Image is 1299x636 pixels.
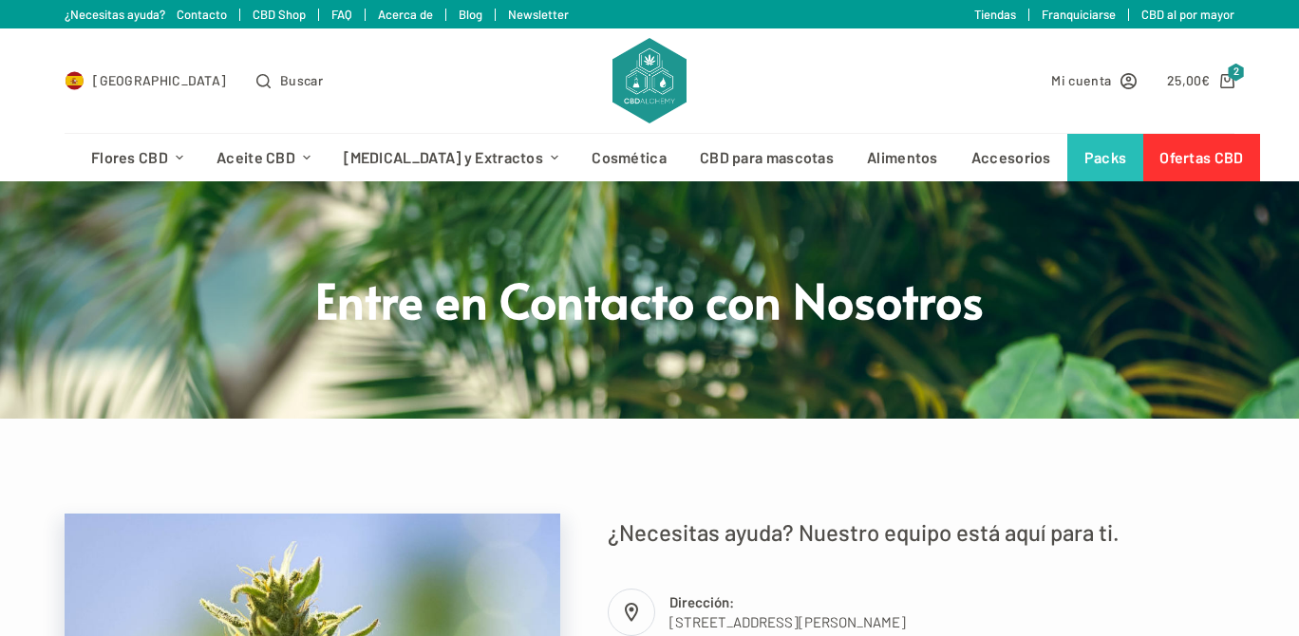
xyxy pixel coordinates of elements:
bdi: 25,00 [1167,72,1211,88]
span: Dirección: [669,592,1186,612]
a: CBD al por mayor [1141,7,1234,22]
span: [GEOGRAPHIC_DATA] [93,69,226,91]
a: Alimentos [851,134,955,181]
a: Newsletter [508,7,569,22]
span: € [1201,72,1210,88]
button: Abrir formulario de búsqueda [256,69,323,91]
p: ¿Necesitas ayuda? Nuestro equipo está aquí para ti. [608,514,1186,552]
a: CBD Shop [253,7,306,22]
nav: Menú de cabecera [74,134,1224,181]
img: ES Flag [65,71,84,90]
a: [MEDICAL_DATA] y Extractos [328,134,575,181]
a: Aceite CBD [200,134,328,181]
a: Carro de compra [1167,69,1234,91]
h1: Entre en Contacto con Nosotros [293,276,1006,324]
a: Blog [459,7,482,22]
a: Select Country [65,69,226,91]
a: Mi cuenta [1051,69,1137,91]
a: FAQ [331,7,352,22]
span: 2 [1228,64,1245,82]
a: Tiendas [974,7,1016,22]
span: Mi cuenta [1051,69,1111,91]
a: Flores CBD [74,134,199,181]
a: Ofertas CBD [1143,134,1260,181]
a: Acerca de [378,7,433,22]
a: ¿Necesitas ayuda? Contacto [65,7,227,22]
span: Buscar [280,69,323,91]
a: CBD para mascotas [683,134,850,181]
a: Cosmética [575,134,684,181]
a: Franquiciarse [1042,7,1116,22]
img: CBD Alchemy [612,38,687,123]
span: [STREET_ADDRESS][PERSON_NAME] [669,612,1186,632]
a: Accesorios [954,134,1067,181]
a: Packs [1067,134,1143,181]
